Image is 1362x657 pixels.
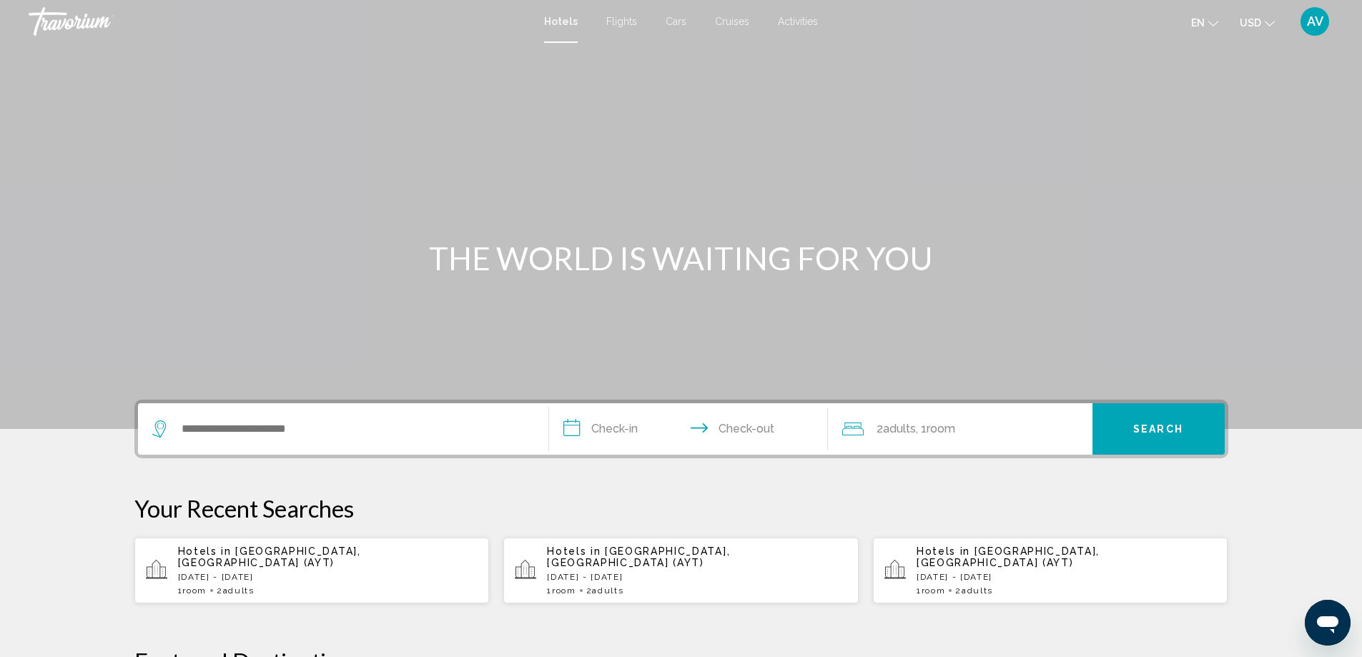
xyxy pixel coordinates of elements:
[178,572,478,582] p: [DATE] - [DATE]
[547,545,601,557] span: Hotels in
[1307,14,1323,29] span: AV
[1305,600,1351,646] iframe: Button to launch messaging window
[916,419,955,439] span: , 1
[1092,403,1225,455] button: Search
[828,403,1092,455] button: Travelers: 2 adults, 0 children
[29,7,530,36] a: Travorium
[778,16,818,27] a: Activities
[1133,424,1183,435] span: Search
[134,537,490,604] button: Hotels in [GEOGRAPHIC_DATA], [GEOGRAPHIC_DATA] (AYT)[DATE] - [DATE]1Room2Adults
[962,586,993,596] span: Adults
[1240,17,1261,29] span: USD
[547,545,730,568] span: [GEOGRAPHIC_DATA], [GEOGRAPHIC_DATA] (AYT)
[217,586,255,596] span: 2
[503,537,859,604] button: Hotels in [GEOGRAPHIC_DATA], [GEOGRAPHIC_DATA] (AYT)[DATE] - [DATE]1Room2Adults
[917,545,1100,568] span: [GEOGRAPHIC_DATA], [GEOGRAPHIC_DATA] (AYT)
[138,403,1225,455] div: Search widget
[927,422,955,435] span: Room
[178,586,207,596] span: 1
[666,16,686,27] a: Cars
[917,545,970,557] span: Hotels in
[182,586,207,596] span: Room
[955,586,993,596] span: 2
[917,586,945,596] span: 1
[178,545,232,557] span: Hotels in
[873,537,1228,604] button: Hotels in [GEOGRAPHIC_DATA], [GEOGRAPHIC_DATA] (AYT)[DATE] - [DATE]1Room2Adults
[606,16,637,27] a: Flights
[917,572,1217,582] p: [DATE] - [DATE]
[547,586,576,596] span: 1
[1240,12,1275,33] button: Change currency
[178,545,361,568] span: [GEOGRAPHIC_DATA], [GEOGRAPHIC_DATA] (AYT)
[1296,6,1333,36] button: User Menu
[552,586,576,596] span: Room
[922,586,946,596] span: Room
[547,572,847,582] p: [DATE] - [DATE]
[413,239,949,277] h1: THE WORLD IS WAITING FOR YOU
[549,403,828,455] button: Check in and out dates
[883,422,916,435] span: Adults
[223,586,255,596] span: Adults
[715,16,749,27] a: Cruises
[586,586,624,596] span: 2
[592,586,623,596] span: Adults
[1191,12,1218,33] button: Change language
[877,419,916,439] span: 2
[544,16,578,27] a: Hotels
[1191,17,1205,29] span: en
[134,494,1228,523] p: Your Recent Searches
